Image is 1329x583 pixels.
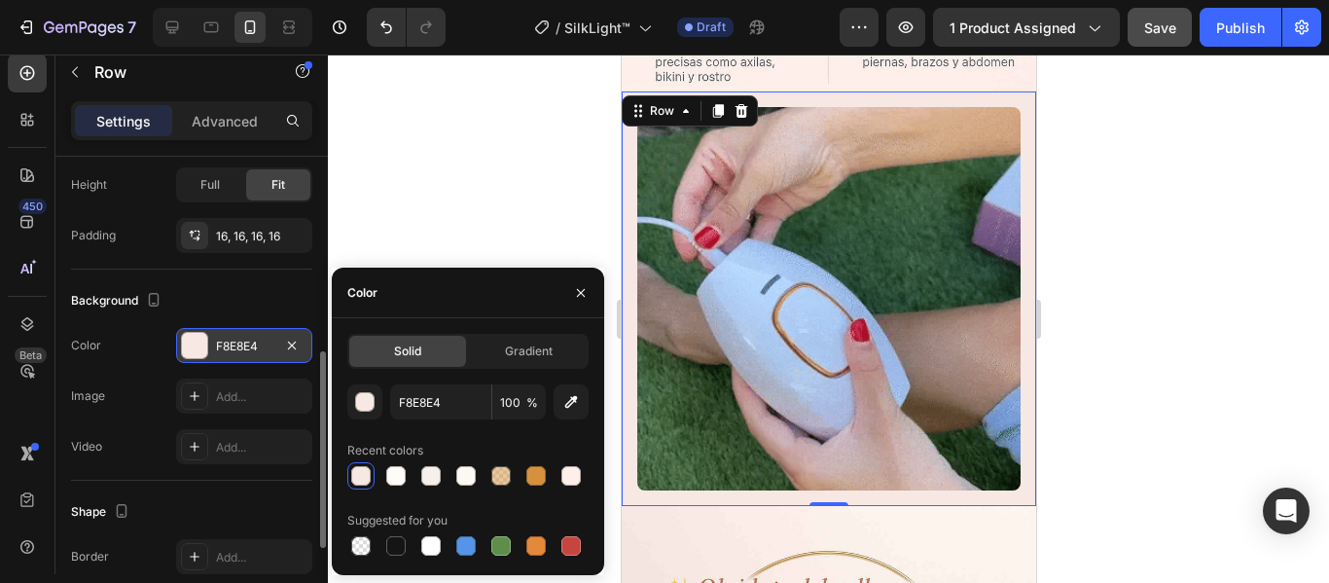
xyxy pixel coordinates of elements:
span: Solid [394,343,421,360]
input: Eg: FFFFFF [390,384,491,419]
span: Save [1144,19,1176,36]
p: 7 [127,16,136,39]
p: Settings [96,111,151,131]
button: 7 [8,8,145,47]
div: Publish [1216,18,1265,38]
div: Add... [216,388,307,406]
button: Save [1128,8,1192,47]
div: Open Intercom Messenger [1263,488,1310,534]
div: Color [347,284,377,302]
span: Draft [697,18,726,36]
div: Height [71,176,107,194]
div: Undo/Redo [367,8,446,47]
div: Suggested for you [347,512,448,529]
div: Border [71,548,109,565]
div: Color [71,337,101,354]
span: 1 product assigned [950,18,1076,38]
span: / [556,18,560,38]
div: Video [71,438,102,455]
div: Add... [216,439,307,456]
div: Padding [71,227,116,244]
span: SilkLight™ [564,18,630,38]
div: F8E8E4 [216,338,272,355]
iframe: Design area [622,55,1036,583]
span: Fit [271,176,285,194]
div: Image [71,387,105,405]
p: Advanced [192,111,258,131]
span: Gradient [505,343,553,360]
p: Row [94,60,260,84]
div: Add... [216,549,307,566]
div: Shape [71,499,133,526]
div: Beta [15,347,47,363]
div: Background [71,288,165,314]
div: Recent colors [347,442,423,459]
div: 16, 16, 16, 16 [216,228,307,245]
div: 450 [18,199,47,214]
span: Full [200,176,220,194]
button: Publish [1200,8,1281,47]
button: 1 product assigned [933,8,1120,47]
span: % [526,394,538,412]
